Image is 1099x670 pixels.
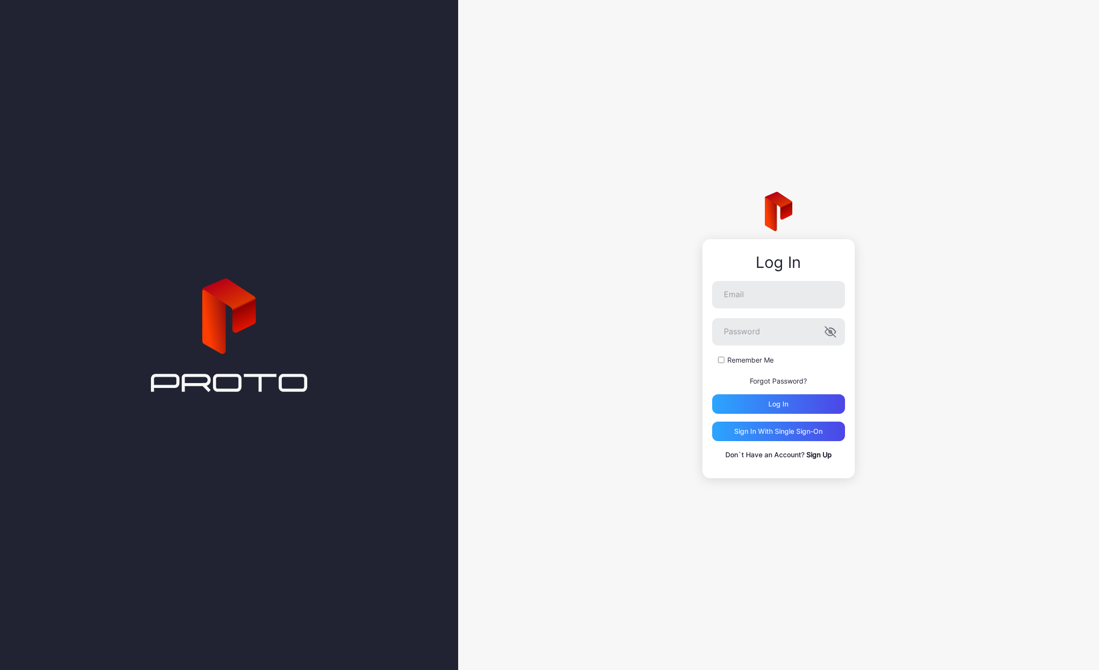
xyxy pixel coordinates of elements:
a: Forgot Password? [750,377,807,385]
label: Remember Me [727,355,774,365]
button: Password [824,326,836,338]
p: Don`t Have an Account? [712,449,845,461]
input: Email [712,281,845,308]
input: Password [712,318,845,345]
button: Sign in With Single Sign-On [712,422,845,441]
button: Log in [712,394,845,414]
a: Sign Up [806,450,832,459]
div: Log In [712,254,845,271]
div: Log in [768,400,788,408]
div: Sign in With Single Sign-On [734,427,823,435]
